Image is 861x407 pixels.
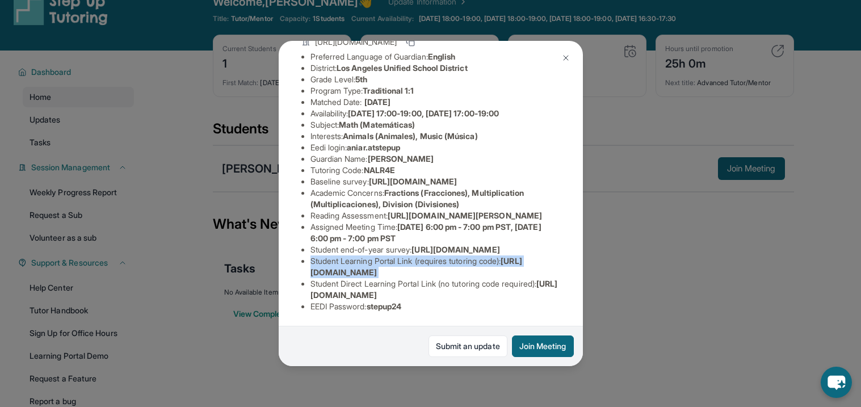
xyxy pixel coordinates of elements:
li: Tutoring Code : [310,165,560,176]
span: [URL][DOMAIN_NAME][PERSON_NAME] [388,211,542,220]
span: [DATE] 17:00-19:00, [DATE] 17:00-19:00 [348,108,499,118]
button: Join Meeting [512,335,574,357]
span: [PERSON_NAME] [368,154,434,163]
span: English [428,52,456,61]
span: [URL][DOMAIN_NAME] [411,245,499,254]
li: Eedi login : [310,142,560,153]
li: Grade Level: [310,74,560,85]
span: Animals (Animales), Music (Música) [343,131,477,141]
span: [URL][DOMAIN_NAME] [315,36,397,48]
span: Traditional 1:1 [363,86,414,95]
li: Preferred Language of Guardian: [310,51,560,62]
a: Submit an update [429,335,507,357]
li: Availability: [310,108,560,119]
li: Subject : [310,119,560,131]
li: Guardian Name : [310,153,560,165]
li: Program Type: [310,85,560,96]
span: Fractions (Fracciones), Multiplication (Multiplicaciones), Division (Divisiones) [310,188,524,209]
li: Student Learning Portal Link (requires tutoring code) : [310,255,560,278]
img: Close Icon [561,53,570,62]
span: [DATE] 6:00 pm - 7:00 pm PST, [DATE] 6:00 pm - 7:00 pm PST [310,222,541,243]
span: Los Angeles Unified School District [337,63,467,73]
span: stepup24 [367,301,402,311]
li: Reading Assessment : [310,210,560,221]
li: Academic Concerns : [310,187,560,210]
button: Copy link [404,35,417,49]
span: aniar.atstepup [347,142,400,152]
button: chat-button [821,367,852,398]
span: Math (Matemáticas) [339,120,415,129]
li: Matched Date: [310,96,560,108]
li: EEDI Password : [310,301,560,312]
li: Student Direct Learning Portal Link (no tutoring code required) : [310,278,560,301]
span: [URL][DOMAIN_NAME] [369,177,457,186]
li: District: [310,62,560,74]
li: Interests : [310,131,560,142]
li: Baseline survey : [310,176,560,187]
span: 5th [355,74,367,84]
li: Assigned Meeting Time : [310,221,560,244]
span: NALR4E [364,165,395,175]
li: Student end-of-year survey : [310,244,560,255]
span: [DATE] [364,97,390,107]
